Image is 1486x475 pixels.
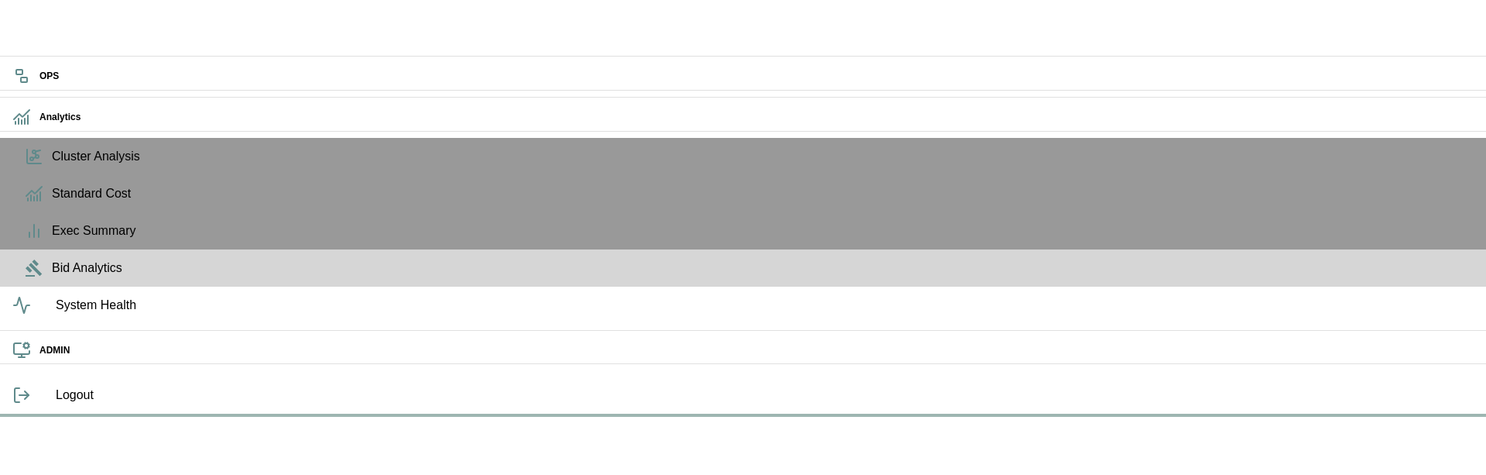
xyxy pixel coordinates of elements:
span: Cluster Analysis [52,147,1474,166]
h6: ADMIN [39,343,1474,358]
span: Bid Analytics [52,259,1474,277]
span: Exec Summary [52,222,1474,240]
span: Logout [56,386,1474,404]
span: System Health [56,296,1474,315]
h6: Analytics [39,110,1474,125]
span: Standard Cost [52,184,1474,203]
h6: OPS [39,69,1474,84]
